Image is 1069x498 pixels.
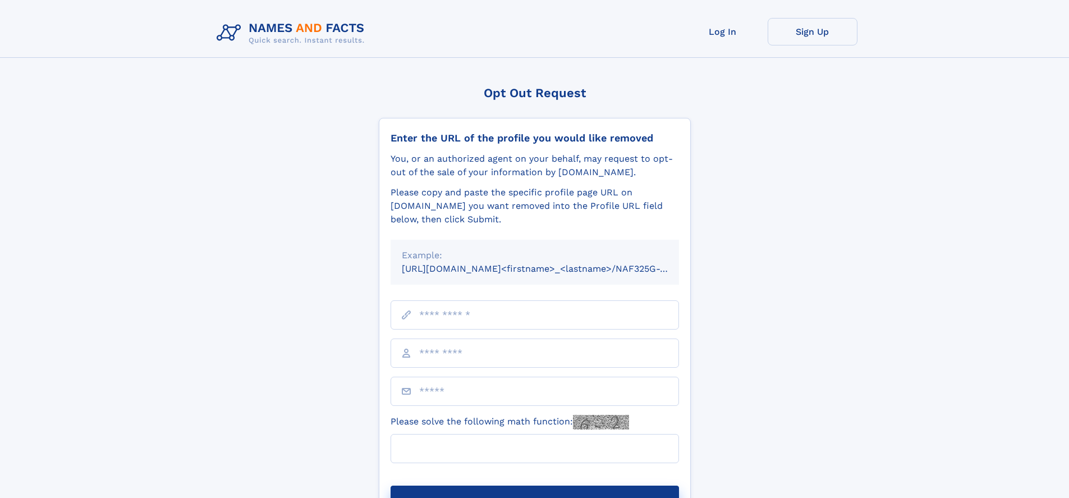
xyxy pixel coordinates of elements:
[768,18,857,45] a: Sign Up
[391,186,679,226] div: Please copy and paste the specific profile page URL on [DOMAIN_NAME] you want removed into the Pr...
[391,132,679,144] div: Enter the URL of the profile you would like removed
[391,415,629,430] label: Please solve the following math function:
[391,152,679,179] div: You, or an authorized agent on your behalf, may request to opt-out of the sale of your informatio...
[402,263,700,274] small: [URL][DOMAIN_NAME]<firstname>_<lastname>/NAF325G-xxxxxxxx
[678,18,768,45] a: Log In
[212,18,374,48] img: Logo Names and Facts
[379,86,691,100] div: Opt Out Request
[402,249,668,262] div: Example:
